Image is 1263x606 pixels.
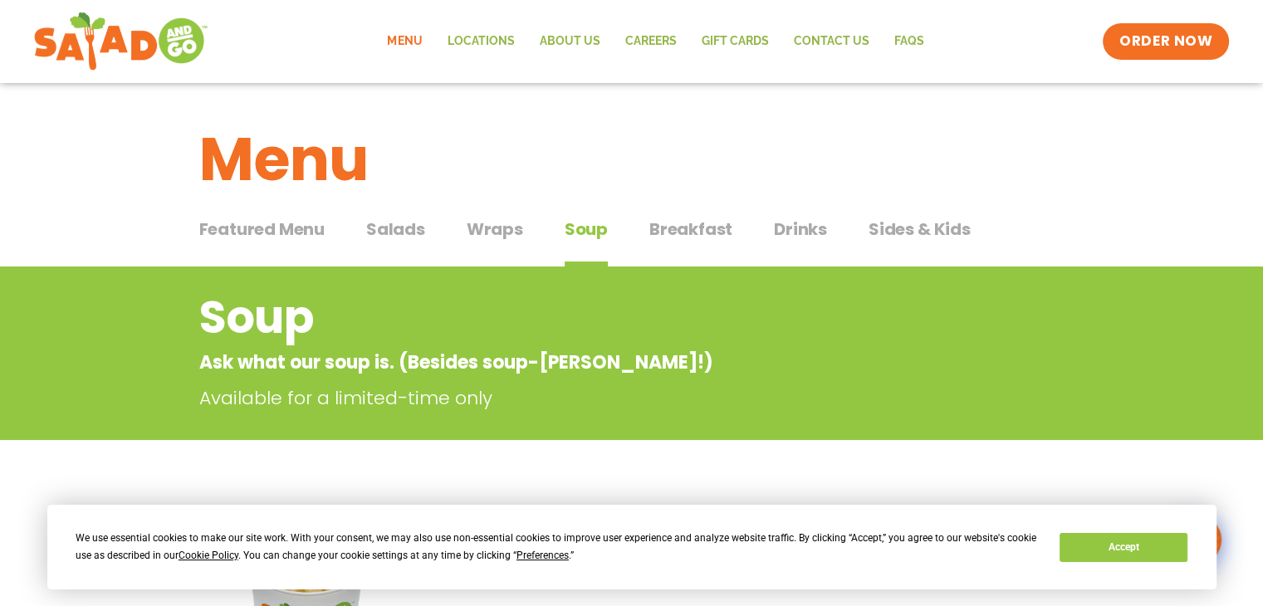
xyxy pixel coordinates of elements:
[881,22,936,61] a: FAQs
[565,217,608,242] span: Soup
[199,115,1065,204] h1: Menu
[199,384,938,412] p: Available for a limited-time only
[688,22,781,61] a: GIFT CARDS
[434,22,526,61] a: Locations
[199,217,325,242] span: Featured Menu
[199,211,1065,267] div: Tabbed content
[179,550,238,561] span: Cookie Policy
[47,505,1216,589] div: Cookie Consent Prompt
[774,217,827,242] span: Drinks
[612,22,688,61] a: Careers
[1119,32,1212,51] span: ORDER NOW
[781,22,881,61] a: Contact Us
[33,8,208,75] img: new-SAG-logo-768×292
[374,22,434,61] a: Menu
[869,217,971,242] span: Sides & Kids
[76,530,1040,564] div: We use essential cookies to make our site work. With your consent, we may also use non-essential ...
[366,217,425,242] span: Salads
[649,217,732,242] span: Breakfast
[199,284,931,351] h2: Soup
[526,22,612,61] a: About Us
[1060,533,1187,562] button: Accept
[374,22,936,61] nav: Menu
[1103,23,1229,60] a: ORDER NOW
[516,550,569,561] span: Preferences
[467,217,523,242] span: Wraps
[199,349,931,376] p: Ask what our soup is. (Besides soup-[PERSON_NAME]!)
